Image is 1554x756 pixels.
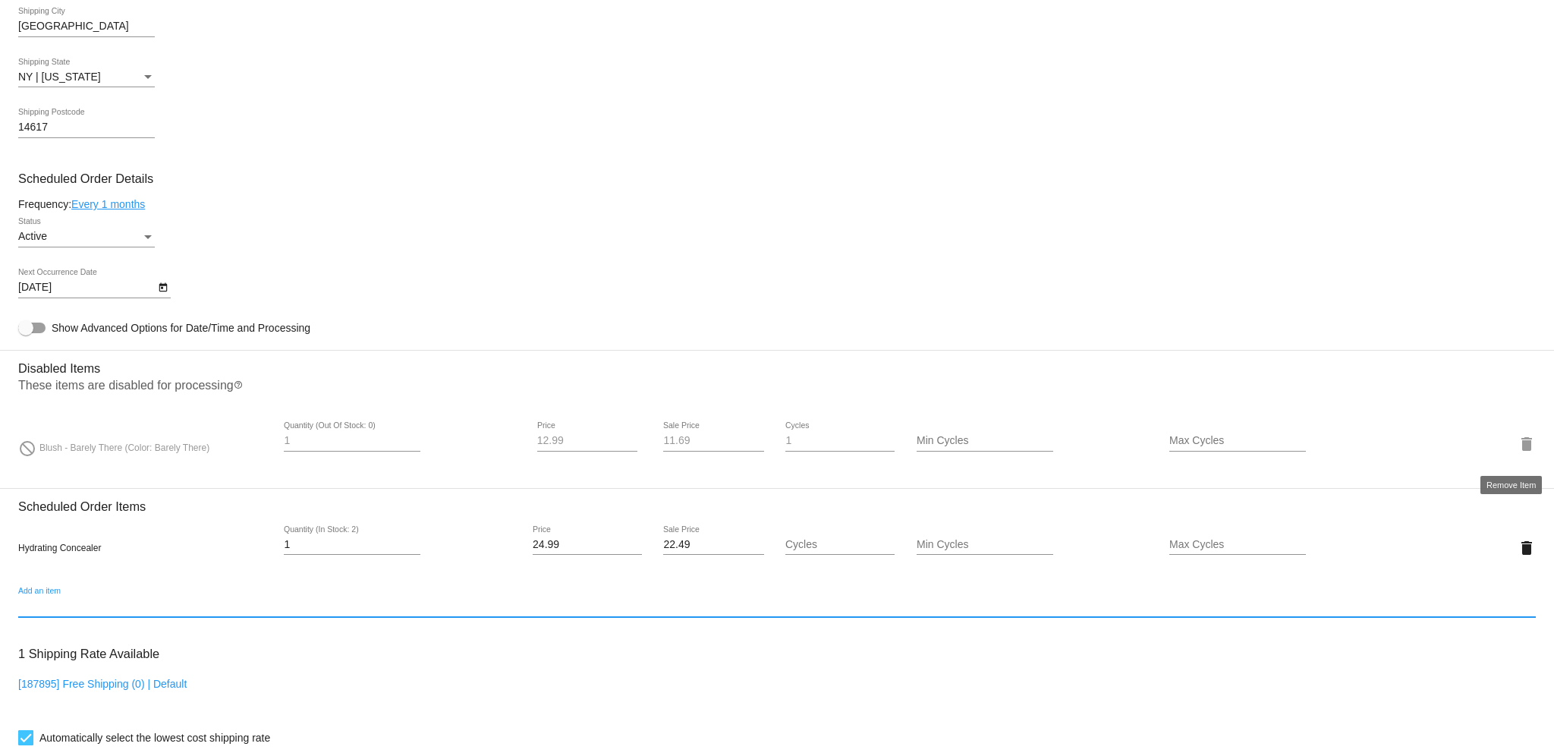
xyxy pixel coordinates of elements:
[18,20,155,33] input: Shipping City
[1518,435,1536,453] mat-icon: delete
[18,488,1536,514] h3: Scheduled Order Items
[18,172,1536,186] h3: Scheduled Order Details
[18,231,155,243] mat-select: Status
[18,379,1536,398] p: These items are disabled for processing
[284,435,420,447] input: Quantity (Out Of Stock: 0)
[18,678,187,690] a: [187895] Free Shipping (0) | Default
[284,539,420,551] input: Quantity (In Stock: 2)
[785,435,895,447] input: Cycles
[917,435,1053,447] input: Min Cycles
[537,435,637,447] input: Price
[1169,539,1306,551] input: Max Cycles
[785,539,895,551] input: Cycles
[39,443,209,453] span: Blush - Barely There (Color: Barely There)
[234,380,243,398] mat-icon: help_outline
[18,543,101,553] span: Hydrating Concealer
[18,230,47,242] span: Active
[1169,435,1306,447] input: Max Cycles
[18,350,1536,376] h3: Disabled Items
[533,539,642,551] input: Price
[1518,539,1536,557] mat-icon: delete
[155,279,171,295] button: Open calendar
[18,71,101,83] span: NY | [US_STATE]
[71,198,145,210] a: Every 1 months
[39,729,270,747] span: Automatically select the lowest cost shipping rate
[18,282,155,294] input: Next Occurrence Date
[917,539,1053,551] input: Min Cycles
[18,71,155,83] mat-select: Shipping State
[18,638,159,670] h3: 1 Shipping Rate Available
[18,121,155,134] input: Shipping Postcode
[52,320,310,335] span: Show Advanced Options for Date/Time and Processing
[18,198,1536,210] div: Frequency:
[18,600,1536,613] input: Add an item
[663,435,763,447] input: Sale Price
[18,439,36,458] mat-icon: do_not_disturb
[663,539,763,551] input: Sale Price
